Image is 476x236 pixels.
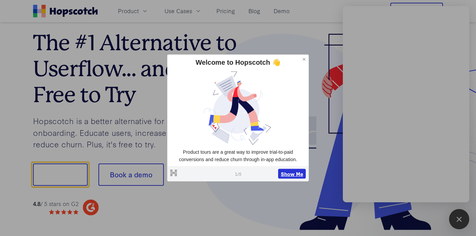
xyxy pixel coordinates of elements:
a: Demo [271,5,292,17]
div: / 5 stars on G2 [33,200,79,208]
span: Product [118,7,139,15]
h1: The #1 Alternative to Userflow... and it's Free to Try [33,30,238,108]
button: Free Trial [390,3,443,20]
a: Blog [246,5,263,17]
button: Show me! [33,164,88,186]
img: dtvkmnrd7ysugpuhd2bz.jpg [170,70,306,146]
span: 1 / 5 [235,171,241,177]
button: Book a demo [98,164,164,186]
span: Use Cases [165,7,192,15]
p: Product tours are a great way to improve trial-to-paid conversions and reduce churn through in-ap... [170,149,306,163]
strong: 4.8 [33,200,40,207]
button: Product [114,5,152,17]
button: Use Cases [160,5,206,17]
button: Show Me [278,169,306,179]
div: Welcome to Hopscotch 👋 [170,58,306,67]
a: Home [33,5,98,18]
a: Pricing [214,5,238,17]
p: Hopscotch is a better alternative for SaaS user onboarding. Educate users, increase adoption, and... [33,115,238,150]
